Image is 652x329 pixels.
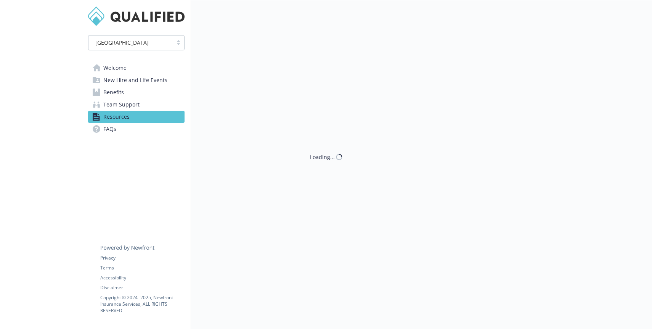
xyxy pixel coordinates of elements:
[103,111,130,123] span: Resources
[103,86,124,98] span: Benefits
[100,264,184,271] a: Terms
[92,39,169,47] span: [GEOGRAPHIC_DATA]
[100,274,184,281] a: Accessibility
[310,153,335,161] div: Loading...
[103,123,116,135] span: FAQs
[95,39,149,47] span: [GEOGRAPHIC_DATA]
[100,284,184,291] a: Disclaimer
[100,255,184,261] a: Privacy
[88,62,185,74] a: Welcome
[88,98,185,111] a: Team Support
[88,86,185,98] a: Benefits
[88,74,185,86] a: New Hire and Life Events
[103,98,140,111] span: Team Support
[103,62,127,74] span: Welcome
[88,111,185,123] a: Resources
[103,74,167,86] span: New Hire and Life Events
[100,294,184,314] p: Copyright © 2024 - 2025 , Newfront Insurance Services, ALL RIGHTS RESERVED
[88,123,185,135] a: FAQs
